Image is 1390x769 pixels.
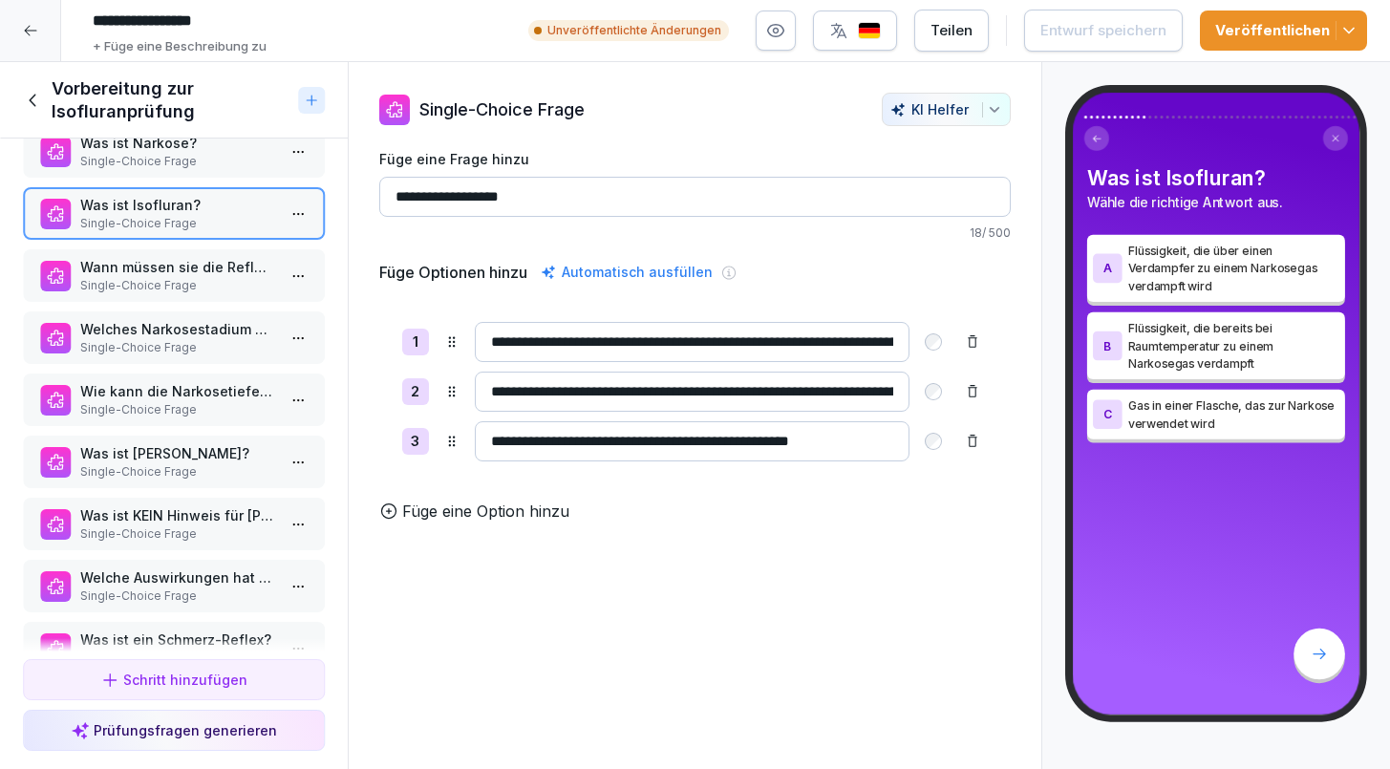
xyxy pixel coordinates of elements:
[80,133,275,153] p: Was ist Narkose?
[23,622,325,674] div: Was ist ein Schmerz-Reflex?Single-Choice Frage
[882,93,1011,126] button: KI Helfer
[80,463,275,481] p: Single-Choice Frage
[80,215,275,232] p: Single-Choice Frage
[1128,319,1339,372] p: Flüssigkeit, die bereits bei Raumtemperatur zu einem Narkosegas verdampft
[411,431,419,453] p: 3
[1103,408,1112,421] p: C
[80,277,275,294] p: Single-Choice Frage
[23,187,325,240] div: Was ist Isofluran?Single-Choice Frage
[402,500,569,523] p: Füge eine Option hinzu
[547,22,721,39] p: Unveröffentlichte Änderungen
[23,659,325,700] button: Schritt hinzufügen
[1128,242,1339,294] p: Flüssigkeit, die über einen Verdampfer zu einem Narkosegas verdampft wird
[80,319,275,339] p: Welches Narkosestadium nach [GEOGRAPHIC_DATA] soll für einen schmerzhaften Eingriff erreicht werden?
[1087,193,1345,213] p: Wähle die richtige Antwort aus.
[858,22,881,40] img: de.svg
[23,560,325,612] div: Welche Auswirkungen hat [PERSON_NAME]?Single-Choice Frage
[1128,396,1339,432] p: Gas in einer Flasche, das zur Narkose verwendet wird
[23,498,325,550] div: Was ist KEIN Hinweis für [PERSON_NAME] beim FerkelSingle-Choice Frage
[1087,165,1345,190] h4: Was ist Isofluran?
[379,261,527,284] h5: Füge Optionen hinzu
[80,195,275,215] p: Was ist Isofluran?
[80,381,275,401] p: Wie kann die Narkosetiefe bei Ferkel getestet werden?
[23,436,325,488] div: Was ist [PERSON_NAME]?Single-Choice Frage
[23,311,325,364] div: Welches Narkosestadium nach [GEOGRAPHIC_DATA] soll für einen schmerzhaften Eingriff erreicht werd...
[1040,20,1166,41] div: Entwurf speichern
[80,153,275,170] p: Single-Choice Frage
[1103,262,1112,275] p: A
[914,10,989,52] button: Teilen
[930,20,973,41] div: Teilen
[419,96,585,122] p: Single-Choice Frage
[71,720,277,740] div: Prüfungsfragen generieren
[52,77,290,123] h1: Vorbereitung zur Isofluranprüfung
[80,505,275,525] p: Was ist KEIN Hinweis für [PERSON_NAME] beim Ferkel
[93,37,267,56] p: + Füge eine Beschreibung zu
[1215,20,1352,41] div: Veröffentlichen
[23,710,325,751] button: Prüfungsfragen generieren
[1200,11,1367,51] button: Veröffentlichen
[1024,10,1183,52] button: Entwurf speichern
[1103,339,1111,352] p: B
[537,261,716,284] div: Automatisch ausfüllen
[23,125,325,178] div: Was ist Narkose?Single-Choice Frage
[890,101,1002,117] div: KI Helfer
[80,587,275,605] p: Single-Choice Frage
[80,401,275,418] p: Single-Choice Frage
[411,381,419,403] p: 2
[80,443,275,463] p: Was ist [PERSON_NAME]?
[80,567,275,587] p: Welche Auswirkungen hat [PERSON_NAME]?
[80,630,275,650] p: Was ist ein Schmerz-Reflex?
[379,149,1012,169] label: Füge eine Frage hinzu
[100,670,247,690] div: Schritt hinzufügen
[80,525,275,543] p: Single-Choice Frage
[80,339,275,356] p: Single-Choice Frage
[23,249,325,302] div: Wann müssen sie die Reflexprüfung durchführen um eine ausreichende Narkosetiefe festzustellen?Sin...
[23,374,325,426] div: Wie kann die Narkosetiefe bei Ferkel getestet werden?Single-Choice Frage
[80,257,275,277] p: Wann müssen sie die Reflexprüfung durchführen um eine ausreichende Narkosetiefe festzustellen?
[413,331,418,353] p: 1
[379,224,1012,242] p: 18 / 500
